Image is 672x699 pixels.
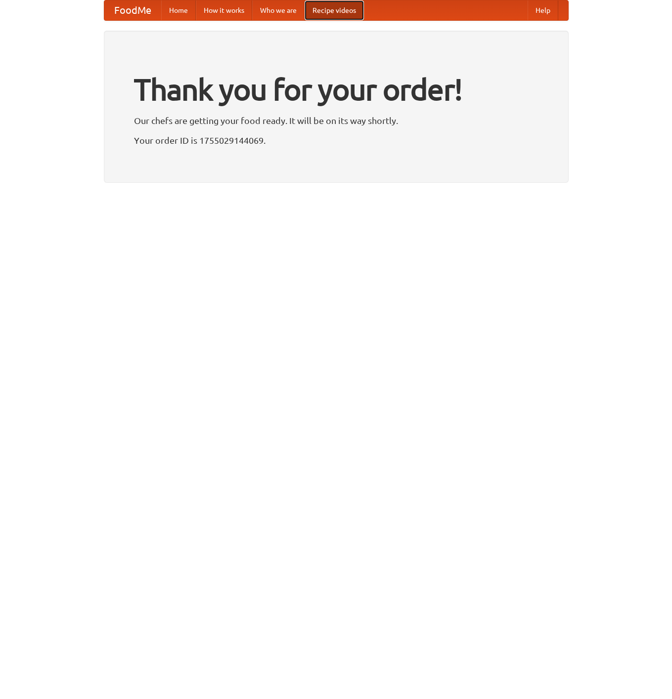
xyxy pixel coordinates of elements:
[134,66,538,113] h1: Thank you for your order!
[528,0,558,20] a: Help
[134,133,538,148] p: Your order ID is 1755029144069.
[134,113,538,128] p: Our chefs are getting your food ready. It will be on its way shortly.
[305,0,364,20] a: Recipe videos
[252,0,305,20] a: Who we are
[196,0,252,20] a: How it works
[161,0,196,20] a: Home
[104,0,161,20] a: FoodMe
